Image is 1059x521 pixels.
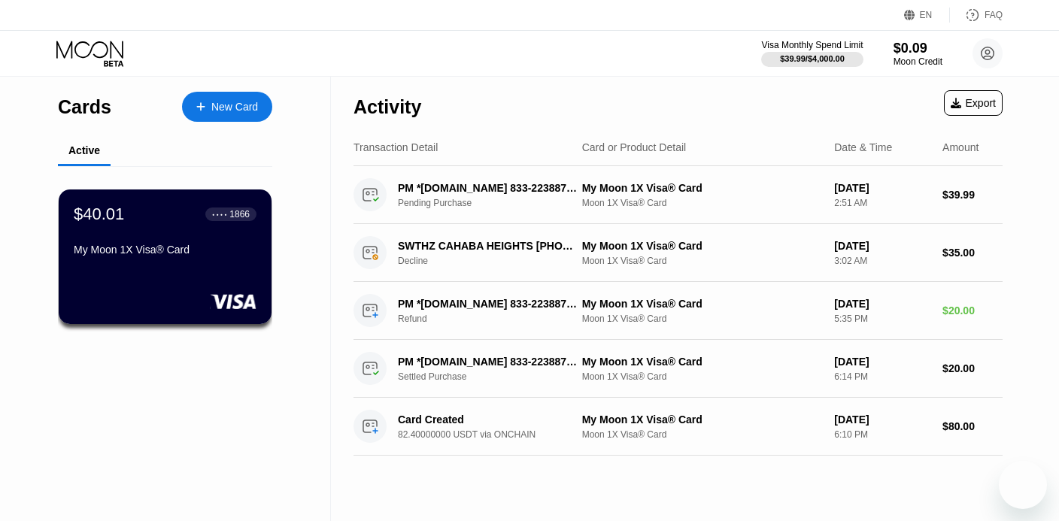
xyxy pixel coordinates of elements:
[942,189,1003,201] div: $39.99
[398,256,593,266] div: Decline
[582,256,823,266] div: Moon 1X Visa® Card
[229,209,250,220] div: 1866
[582,429,823,440] div: Moon 1X Visa® Card
[834,356,930,368] div: [DATE]
[951,97,996,109] div: Export
[582,298,823,310] div: My Moon 1X Visa® Card
[59,189,272,324] div: $40.01● ● ● ●1866My Moon 1X Visa® Card
[944,90,1003,116] div: Export
[211,101,258,114] div: New Card
[950,8,1003,23] div: FAQ
[904,8,950,23] div: EN
[68,144,100,156] div: Active
[834,314,930,324] div: 5:35 PM
[354,224,1003,282] div: SWTHZ CAHABA HEIGHTS [PHONE_NUMBER] USDeclineMy Moon 1X Visa® CardMoon 1X Visa® Card[DATE]3:02 AM...
[582,356,823,368] div: My Moon 1X Visa® Card
[894,41,942,56] div: $0.09
[354,141,438,153] div: Transaction Detail
[834,413,930,426] div: [DATE]
[398,198,593,208] div: Pending Purchase
[780,54,845,63] div: $39.99 / $4,000.00
[942,362,1003,374] div: $20.00
[74,204,124,224] div: $40.01
[834,298,930,310] div: [DATE]
[761,40,863,50] div: Visa Monthly Spend Limit
[834,429,930,440] div: 6:10 PM
[74,244,256,256] div: My Moon 1X Visa® Card
[354,398,1003,456] div: Card Created82.40000000 USDT via ONCHAINMy Moon 1X Visa® CardMoon 1X Visa® Card[DATE]6:10 PM$80.00
[999,461,1047,509] iframe: Button to launch messaging window
[398,429,593,440] div: 82.40000000 USDT via ONCHAIN
[582,314,823,324] div: Moon 1X Visa® Card
[398,298,579,310] div: PM *[DOMAIN_NAME] 833-2238874 US
[582,182,823,194] div: My Moon 1X Visa® Card
[582,413,823,426] div: My Moon 1X Visa® Card
[942,247,1003,259] div: $35.00
[354,282,1003,340] div: PM *[DOMAIN_NAME] 833-2238874 USRefundMy Moon 1X Visa® CardMoon 1X Visa® Card[DATE]5:35 PM$20.00
[834,141,892,153] div: Date & Time
[942,304,1003,317] div: $20.00
[582,371,823,382] div: Moon 1X Visa® Card
[354,166,1003,224] div: PM *[DOMAIN_NAME] 833-2238874 USPending PurchaseMy Moon 1X Visa® CardMoon 1X Visa® Card[DATE]2:51...
[398,314,593,324] div: Refund
[942,420,1003,432] div: $80.00
[834,256,930,266] div: 3:02 AM
[398,356,579,368] div: PM *[DOMAIN_NAME] 833-2238874 US
[212,212,227,217] div: ● ● ● ●
[761,40,863,67] div: Visa Monthly Spend Limit$39.99/$4,000.00
[354,340,1003,398] div: PM *[DOMAIN_NAME] 833-2238874 USSettled PurchaseMy Moon 1X Visa® CardMoon 1X Visa® Card[DATE]6:14...
[894,41,942,67] div: $0.09Moon Credit
[920,10,933,20] div: EN
[834,198,930,208] div: 2:51 AM
[985,10,1003,20] div: FAQ
[398,371,593,382] div: Settled Purchase
[58,96,111,118] div: Cards
[834,371,930,382] div: 6:14 PM
[942,141,979,153] div: Amount
[582,198,823,208] div: Moon 1X Visa® Card
[398,413,579,426] div: Card Created
[182,92,272,122] div: New Card
[834,240,930,252] div: [DATE]
[398,240,579,252] div: SWTHZ CAHABA HEIGHTS [PHONE_NUMBER] US
[582,240,823,252] div: My Moon 1X Visa® Card
[398,182,579,194] div: PM *[DOMAIN_NAME] 833-2238874 US
[354,96,421,118] div: Activity
[894,56,942,67] div: Moon Credit
[582,141,687,153] div: Card or Product Detail
[834,182,930,194] div: [DATE]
